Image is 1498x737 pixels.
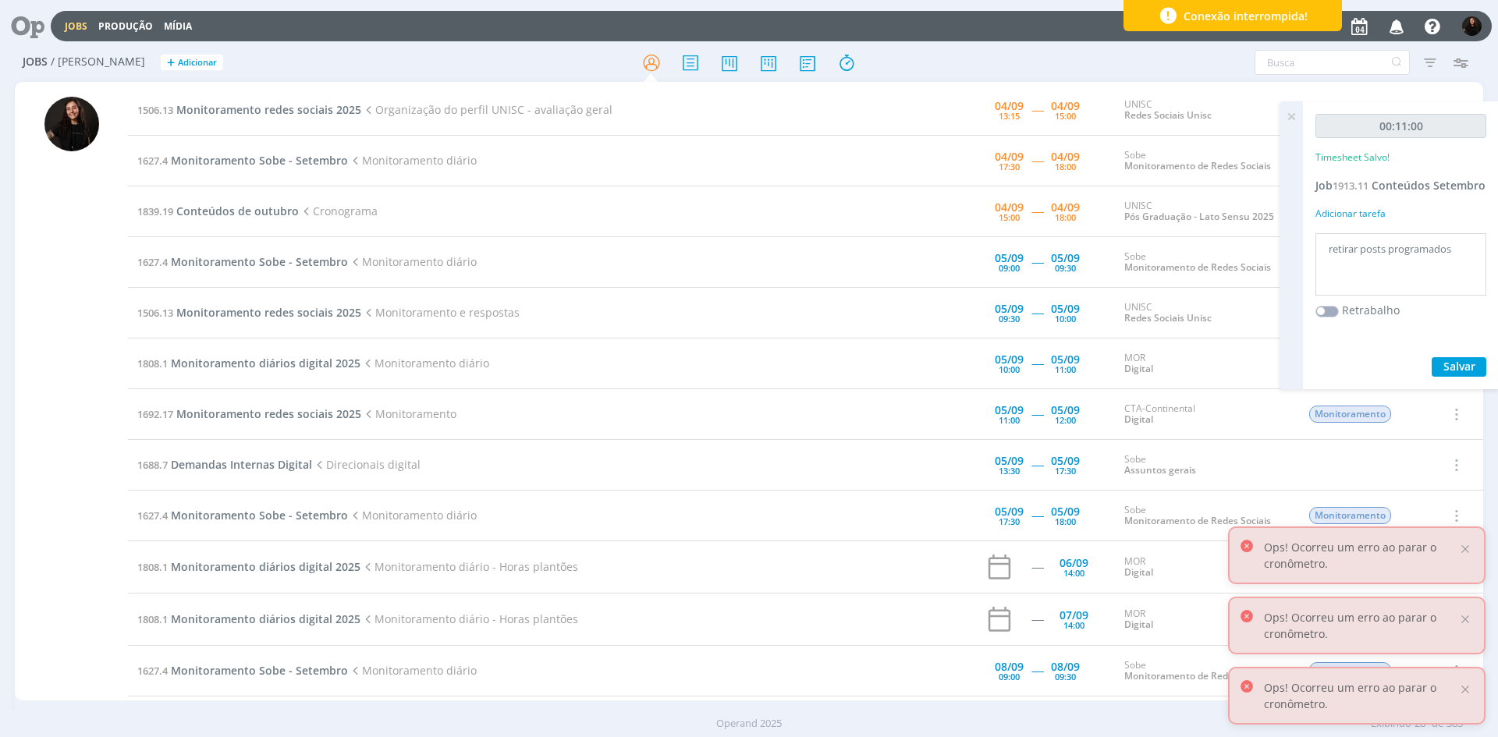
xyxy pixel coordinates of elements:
[137,305,361,320] a: 1506.13Monitoramento redes sociais 2025
[137,204,299,218] a: 1839.19Conteúdos de outubro
[995,202,1024,213] div: 04/09
[1051,506,1080,517] div: 05/09
[1372,178,1486,193] span: Conteúdos Setembro
[1031,204,1043,218] span: -----
[176,204,299,218] span: Conteúdos de outubro
[1124,210,1274,223] a: Pós Graduação - Lato Sensu 2025
[1124,413,1153,426] a: Digital
[1124,260,1271,274] a: Monitoramento de Redes Sociais
[1031,406,1043,421] span: -----
[1342,302,1400,318] label: Retrabalho
[995,455,1024,466] div: 05/09
[1124,514,1271,527] a: Monitoramento de Redes Sociais
[999,416,1020,424] div: 11:00
[1124,200,1285,223] div: UNISC
[1051,101,1080,112] div: 04/09
[1031,305,1043,320] span: -----
[171,508,348,523] span: Monitoramento Sobe - Setembro
[1124,302,1285,324] div: UNISC
[1031,102,1043,117] span: -----
[361,406,456,421] span: Monitoramento
[1333,179,1368,193] span: 1913.11
[1055,517,1076,526] div: 18:00
[1124,403,1285,426] div: CTA-Continental
[1051,455,1080,466] div: 05/09
[1124,608,1285,631] div: MOR
[1264,609,1457,642] p: Ops! Ocorreu um erro ao parar o cronômetro.
[995,661,1024,672] div: 08/09
[51,55,145,69] span: / [PERSON_NAME]
[1055,264,1076,272] div: 09:30
[164,19,192,33] a: Mídia
[1063,569,1084,577] div: 14:00
[1031,356,1043,370] span: -----
[137,154,168,168] span: 1627.4
[1124,505,1285,527] div: Sobe
[1031,457,1043,472] span: -----
[137,406,361,421] a: 1692.17Monitoramento redes sociais 2025
[44,97,99,151] img: S
[137,153,348,168] a: 1627.4Monitoramento Sobe - Setembro
[1309,507,1391,524] span: Monitoramento
[995,151,1024,162] div: 04/09
[1443,359,1475,374] span: Salvar
[171,254,348,269] span: Monitoramento Sobe - Setembro
[171,663,348,678] span: Monitoramento Sobe - Setembro
[137,663,348,678] a: 1627.4Monitoramento Sobe - Setembro
[1031,614,1043,625] div: -----
[999,314,1020,323] div: 09:30
[137,407,173,421] span: 1692.17
[1461,12,1482,40] button: S
[1055,466,1076,475] div: 17:30
[1051,151,1080,162] div: 04/09
[1055,672,1076,681] div: 09:30
[137,255,168,269] span: 1627.4
[1051,253,1080,264] div: 05/09
[1184,8,1308,24] span: Conexão interrompida!
[176,406,361,421] span: Monitoramento redes sociais 2025
[1124,311,1212,324] a: Redes Sociais Unisc
[1124,618,1153,631] a: Digital
[995,405,1024,416] div: 05/09
[1315,207,1486,221] div: Adicionar tarefa
[360,611,578,626] span: Monitoramento diário - Horas plantões
[137,508,348,523] a: 1627.4Monitoramento Sobe - Setembro
[137,356,360,370] a: 1808.1Monitoramento diários digital 2025
[999,213,1020,221] div: 15:00
[1055,365,1076,374] div: 11:00
[176,102,361,117] span: Monitoramento redes sociais 2025
[999,264,1020,272] div: 09:00
[1124,353,1285,375] div: MOR
[1055,213,1076,221] div: 18:00
[167,55,175,71] span: +
[1031,508,1043,523] span: -----
[995,101,1024,112] div: 04/09
[348,254,477,269] span: Monitoramento diário
[1124,454,1285,477] div: Sobe
[995,303,1024,314] div: 05/09
[360,356,489,370] span: Monitoramento diário
[999,112,1020,120] div: 13:15
[1264,539,1457,572] p: Ops! Ocorreu um erro ao parar o cronômetro.
[999,672,1020,681] div: 09:00
[1124,669,1271,682] a: Monitoramento de Redes Sociais
[1060,558,1088,569] div: 06/09
[1031,663,1043,678] span: -----
[137,356,168,370] span: 1808.1
[161,55,223,71] button: +Adicionar
[137,254,348,269] a: 1627.4Monitoramento Sobe - Setembro
[1264,679,1457,712] p: Ops! Ocorreu um erro ao parar o cronômetro.
[137,306,173,320] span: 1506.13
[176,305,361,320] span: Monitoramento redes sociais 2025
[171,611,360,626] span: Monitoramento diários digital 2025
[178,58,217,68] span: Adicionar
[60,20,92,33] button: Jobs
[1051,405,1080,416] div: 05/09
[137,664,168,678] span: 1627.4
[1124,660,1285,682] div: Sobe
[999,517,1020,526] div: 17:30
[999,365,1020,374] div: 10:00
[1124,362,1153,375] a: Digital
[1315,151,1390,165] p: Timesheet Salvo!
[1315,178,1486,193] a: Job1913.11Conteúdos Setembro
